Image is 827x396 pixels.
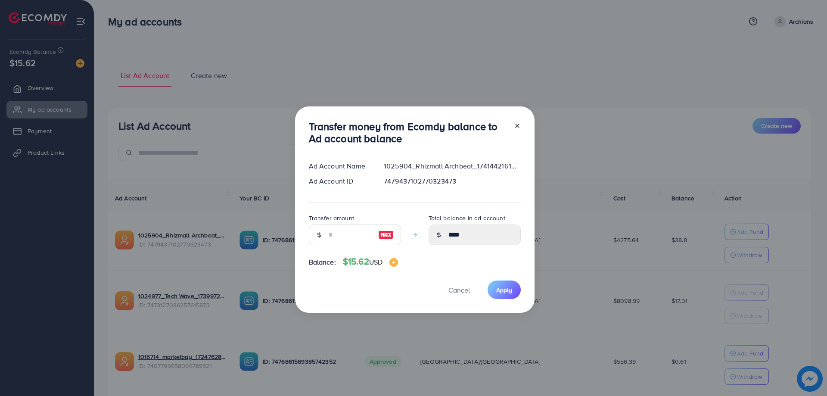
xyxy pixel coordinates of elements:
[309,120,507,145] h3: Transfer money from Ecomdy balance to Ad account balance
[302,176,377,186] div: Ad Account ID
[377,176,527,186] div: 7479437102770323473
[378,230,394,240] img: image
[369,257,382,267] span: USD
[377,161,527,171] div: 1025904_Rhizmall Archbeat_1741442161001
[429,214,505,222] label: Total balance in ad account
[302,161,377,171] div: Ad Account Name
[496,286,512,294] span: Apply
[389,258,398,267] img: image
[448,285,470,295] span: Cancel
[343,256,398,267] h4: $15.62
[438,281,481,299] button: Cancel
[309,257,336,267] span: Balance:
[488,281,521,299] button: Apply
[309,214,354,222] label: Transfer amount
